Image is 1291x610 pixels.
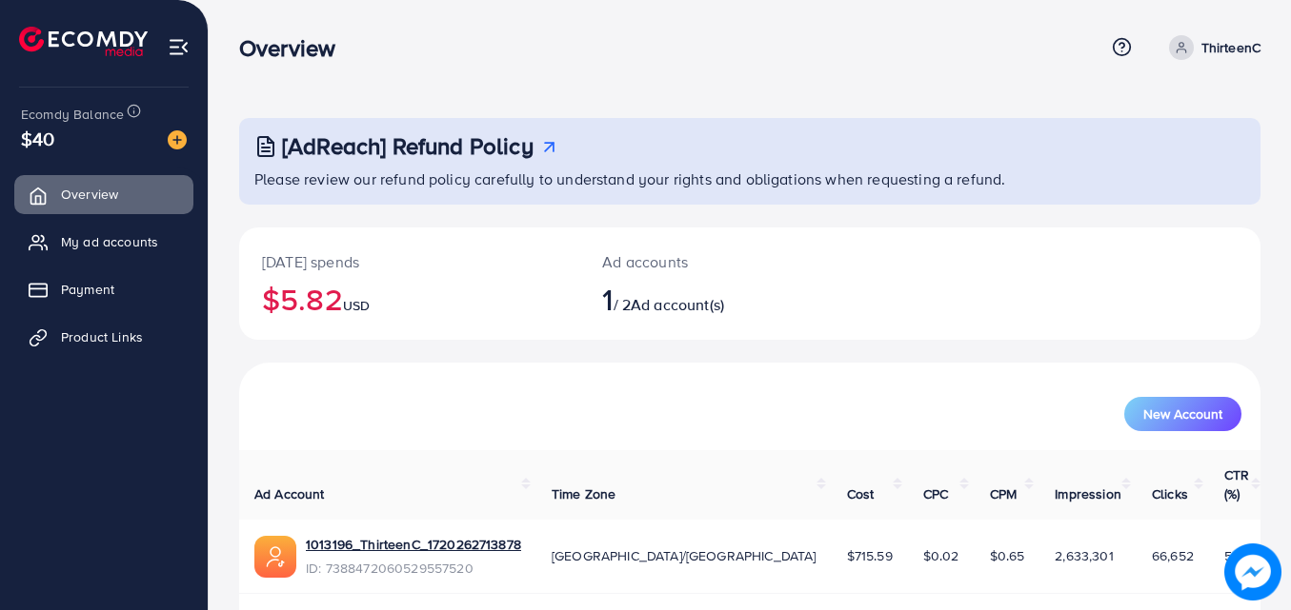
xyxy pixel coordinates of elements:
[1152,484,1188,503] span: Clicks
[990,546,1025,565] span: $0.65
[602,250,812,273] p: Ad accounts
[19,27,148,56] img: logo
[254,167,1249,190] p: Please review our refund policy carefully to understand your rights and obligations when requesti...
[21,105,124,124] span: Ecomdy Balance
[61,327,143,346] span: Product Links
[990,484,1017,503] span: CPM
[552,484,615,503] span: Time Zone
[306,535,521,554] a: 1013196_ThirteenC_1720262713878
[1201,36,1261,59] p: ThirteenC
[306,559,521,578] span: ID: 7388472060529557520
[14,270,193,308] a: Payment
[847,546,893,565] span: $715.59
[1161,35,1261,60] a: ThirteenC
[1055,484,1121,503] span: Impression
[1152,546,1194,565] span: 66,652
[254,484,325,503] span: Ad Account
[61,280,114,299] span: Payment
[602,277,613,321] span: 1
[61,185,118,204] span: Overview
[262,281,556,317] h2: $5.82
[262,250,556,273] p: [DATE] spends
[923,546,959,565] span: $0.02
[1224,543,1281,600] img: image
[847,484,875,503] span: Cost
[1055,546,1113,565] span: 2,633,301
[14,175,193,213] a: Overview
[254,536,296,578] img: ic-ads-acc.e4c84228.svg
[239,34,351,62] h3: Overview
[602,281,812,317] h2: / 2
[1143,407,1222,421] span: New Account
[61,232,158,251] span: My ad accounts
[923,484,948,503] span: CPC
[631,294,724,315] span: Ad account(s)
[168,36,190,58] img: menu
[168,130,187,149] img: image
[552,546,817,565] span: [GEOGRAPHIC_DATA]/[GEOGRAPHIC_DATA]
[1124,397,1241,431] button: New Account
[14,223,193,261] a: My ad accounts
[1224,465,1249,503] span: CTR (%)
[21,125,54,152] span: $40
[14,318,193,356] a: Product Links
[343,296,370,315] span: USD
[282,132,534,160] h3: [AdReach] Refund Policy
